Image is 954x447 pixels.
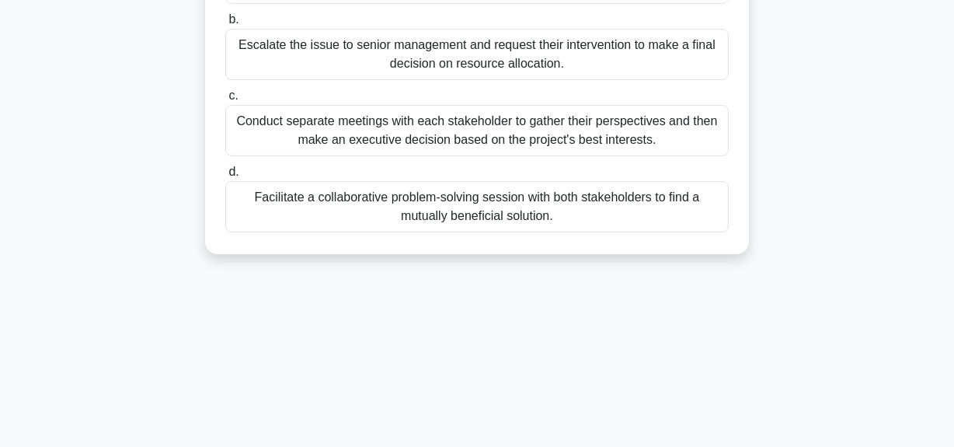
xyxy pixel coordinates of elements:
[228,165,238,178] span: d.
[228,89,238,102] span: c.
[228,12,238,26] span: b.
[225,105,729,156] div: Conduct separate meetings with each stakeholder to gather their perspectives and then make an exe...
[225,29,729,80] div: Escalate the issue to senior management and request their intervention to make a final decision o...
[225,181,729,232] div: Facilitate a collaborative problem-solving session with both stakeholders to find a mutually bene...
